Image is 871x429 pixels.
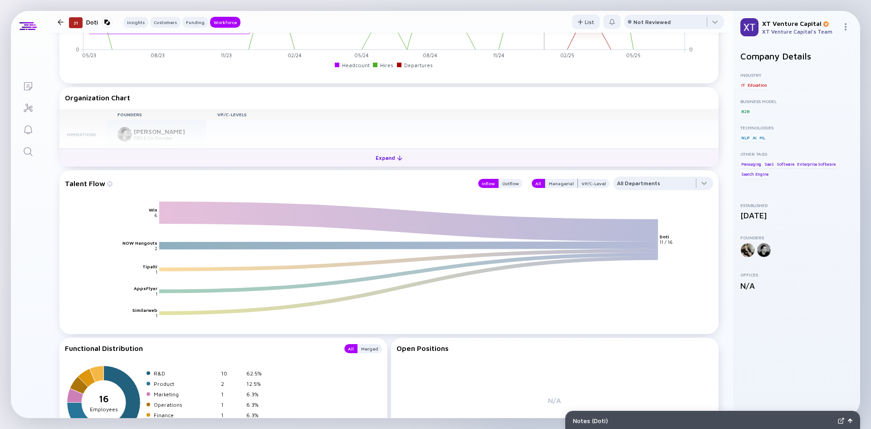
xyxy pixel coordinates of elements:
div: Not Reviewed [633,19,671,25]
a: Lists [11,74,45,96]
div: Finance [154,412,217,419]
div: 2 [221,380,243,387]
a: Investor Map [11,96,45,118]
div: Talent Flow [65,177,469,190]
h2: Company Details [740,51,853,61]
tspan: 02/24 [288,52,302,58]
div: XT Venture Capital's Team [762,28,838,35]
div: Doti [86,16,113,28]
div: Enterprise Software [796,159,836,168]
div: Functional Distribution [65,344,335,353]
tspan: 16 [99,394,109,404]
div: Industry [740,72,853,78]
button: Customers [150,17,181,28]
div: Insights [123,18,148,27]
div: NLP [740,133,750,142]
text: 2 [155,246,157,251]
div: ML [758,133,766,142]
text: AppsFlyer [134,286,157,291]
text: 1 [156,269,157,275]
text: Wix [149,207,157,212]
div: Customers [150,18,181,27]
text: Doti [660,234,670,239]
tspan: 11/23 [221,52,232,58]
div: 12.5% [246,380,268,387]
div: Notes ( Doti ) [573,417,834,424]
div: Organization Chart [65,94,713,102]
tspan: 05/24 [354,52,369,58]
div: 6.3% [246,401,268,408]
div: 6.3% [246,412,268,419]
text: NOW Hangouts [122,240,157,246]
tspan: 08/23 [151,52,165,58]
button: Funding [182,17,208,28]
text: 11 / 16 [660,239,673,245]
div: Software [776,159,795,168]
div: N/A [740,281,853,291]
tspan: 08/24 [423,52,437,58]
div: Funding [182,18,208,27]
div: Messaging [740,159,762,168]
div: Marketing [154,391,217,398]
div: SaaS [763,159,775,168]
text: 1 [156,291,157,296]
div: Founders [740,235,853,240]
text: Similarweb [132,307,157,313]
div: Business Model [740,99,853,104]
div: 21 [69,17,83,28]
div: 6.3% [246,391,268,398]
tspan: 0 [689,46,693,52]
div: Search Engine [740,170,769,179]
button: Workforce [210,17,240,28]
div: 1 [221,391,243,398]
text: 1 [156,313,157,318]
div: Expand [370,151,408,165]
div: AI [752,133,758,142]
div: XT Venture Capital [762,20,838,27]
button: Merged [357,344,382,353]
button: Expand [59,148,719,167]
div: 1 [221,401,243,408]
tspan: 05/23 [82,52,96,58]
div: Offices [740,272,853,277]
a: Search [11,140,45,162]
div: Product [154,380,217,387]
button: All [344,344,357,353]
img: Menu [842,23,849,30]
text: Tipalti [142,264,157,269]
div: Established [740,202,853,208]
div: B2B [740,107,750,116]
tspan: 02/25 [560,52,574,58]
button: Insights [123,17,148,28]
div: 1 [221,412,243,419]
div: Education [747,80,768,89]
button: VP/C-Level [578,179,610,188]
a: Reminders [11,118,45,140]
img: XT Profile Picture [740,18,758,36]
div: Workforce [210,18,240,27]
div: R&D [154,370,217,377]
button: Outflow [499,179,523,188]
div: Technologies [740,125,853,130]
button: List [572,15,600,29]
img: Expand Notes [838,418,844,424]
tspan: 11/24 [493,52,504,58]
div: [DATE] [740,211,853,220]
tspan: 05/25 [626,52,641,58]
text: 6 [154,212,157,218]
button: All [532,179,545,188]
div: Operations [154,401,217,408]
div: IT [740,80,746,89]
button: Managerial [545,179,578,188]
img: Open Notes [848,419,852,423]
button: Inflow [478,179,499,188]
tspan: Employees [90,406,118,413]
div: Open Positions [396,344,714,352]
